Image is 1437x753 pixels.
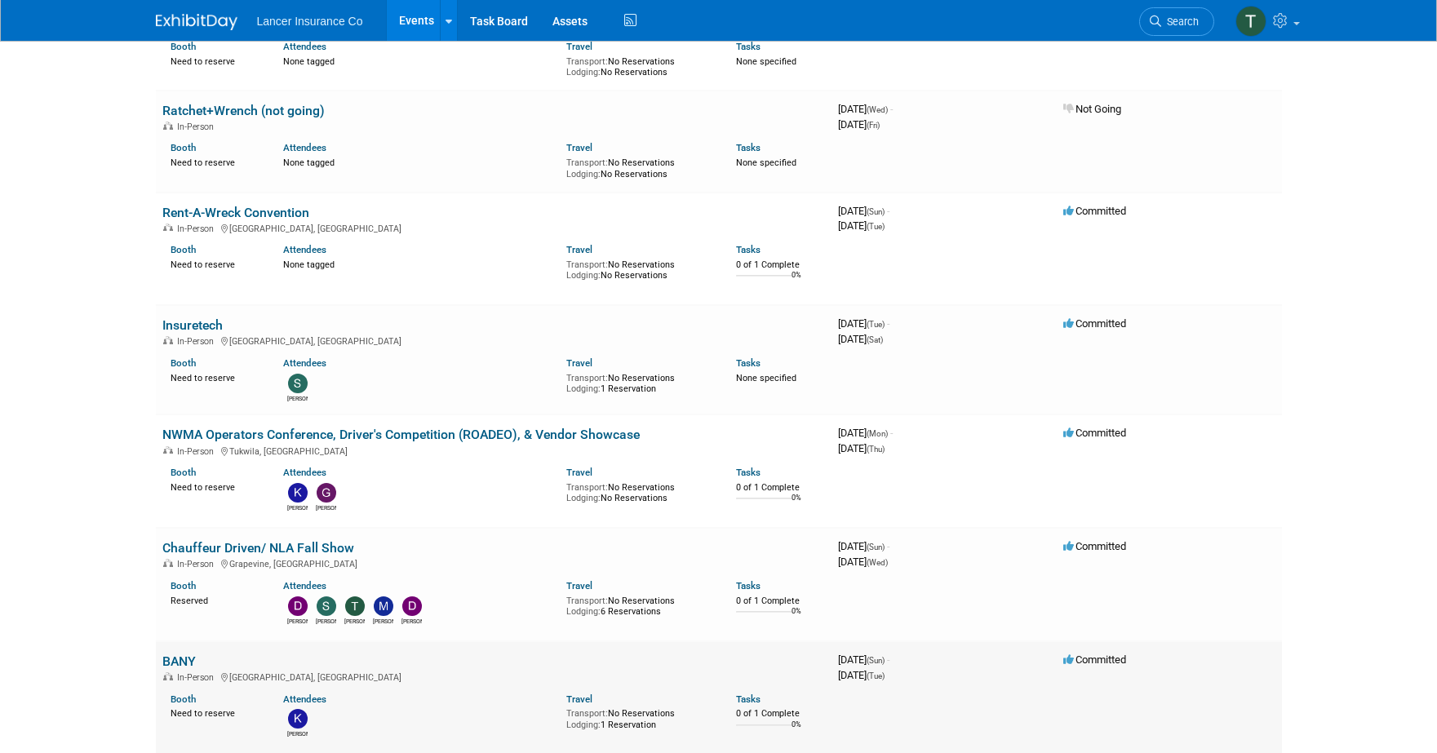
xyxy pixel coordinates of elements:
[736,467,761,478] a: Tasks
[283,357,326,369] a: Attendees
[162,653,196,669] a: BANY
[838,540,889,552] span: [DATE]
[867,671,885,680] span: (Tue)
[171,53,259,68] div: Need to reserve
[401,616,422,626] div: Dana Turilli
[162,317,223,333] a: Insuretech
[867,121,880,130] span: (Fri)
[171,467,196,478] a: Booth
[867,335,883,344] span: (Sat)
[566,169,601,179] span: Lodging:
[566,493,601,503] span: Lodging:
[566,596,608,606] span: Transport:
[1063,205,1126,217] span: Committed
[177,336,219,347] span: In-Person
[566,606,601,617] span: Lodging:
[171,357,196,369] a: Booth
[283,154,554,169] div: None tagged
[163,446,173,454] img: In-Person Event
[736,244,761,255] a: Tasks
[177,672,219,683] span: In-Person
[736,56,796,67] span: None specified
[566,259,608,270] span: Transport:
[373,616,393,626] div: Matt Mushorn
[838,103,893,115] span: [DATE]
[283,693,326,705] a: Attendees
[566,157,608,168] span: Transport:
[1063,103,1121,115] span: Not Going
[838,442,885,454] span: [DATE]
[162,221,825,234] div: [GEOGRAPHIC_DATA], [GEOGRAPHIC_DATA]
[171,592,259,607] div: Reserved
[887,205,889,217] span: -
[162,540,354,556] a: Chauffeur Driven/ NLA Fall Show
[838,669,885,681] span: [DATE]
[171,705,259,720] div: Need to reserve
[288,374,308,393] img: Steven O'Shea
[867,207,885,216] span: (Sun)
[566,467,592,478] a: Travel
[171,370,259,384] div: Need to reserve
[1161,16,1199,28] span: Search
[736,41,761,52] a: Tasks
[566,256,712,281] div: No Reservations No Reservations
[1139,7,1214,36] a: Search
[792,271,801,293] td: 0%
[867,429,888,438] span: (Mon)
[838,205,889,217] span: [DATE]
[566,244,592,255] a: Travel
[283,580,326,591] a: Attendees
[566,154,712,179] div: No Reservations No Reservations
[287,729,308,738] div: Kenneth Anthony
[163,672,173,680] img: In-Person Event
[317,483,336,503] img: Genevieve Clayton
[171,142,196,153] a: Booth
[162,334,825,347] div: [GEOGRAPHIC_DATA], [GEOGRAPHIC_DATA]
[288,709,308,729] img: Kenneth Anthony
[792,720,801,742] td: 0%
[1063,317,1126,330] span: Committed
[162,103,325,118] a: Ratchet+Wrench (not going)
[566,383,601,394] span: Lodging:
[566,142,592,153] a: Travel
[838,219,885,232] span: [DATE]
[1063,427,1126,439] span: Committed
[838,333,883,345] span: [DATE]
[163,336,173,344] img: In-Person Event
[867,558,888,567] span: (Wed)
[162,670,825,683] div: [GEOGRAPHIC_DATA], [GEOGRAPHIC_DATA]
[867,656,885,665] span: (Sun)
[171,244,196,255] a: Booth
[257,15,363,28] span: Lancer Insurance Co
[566,592,712,618] div: No Reservations 6 Reservations
[287,503,308,512] div: Kimberlee Bissegger
[736,373,796,383] span: None specified
[566,482,608,493] span: Transport:
[171,693,196,705] a: Booth
[566,270,601,281] span: Lodging:
[402,596,422,616] img: Dana Turilli
[887,540,889,552] span: -
[566,56,608,67] span: Transport:
[163,122,173,130] img: In-Person Event
[736,482,825,494] div: 0 of 1 Complete
[156,14,237,30] img: ExhibitDay
[288,596,308,616] img: Dennis Kelly
[838,118,880,131] span: [DATE]
[283,467,326,478] a: Attendees
[736,708,825,720] div: 0 of 1 Complete
[345,596,365,616] img: Terrence Forrest
[867,105,888,114] span: (Wed)
[566,479,712,504] div: No Reservations No Reservations
[283,41,326,52] a: Attendees
[317,596,336,616] img: Steven O'Shea
[162,556,825,569] div: Grapevine, [GEOGRAPHIC_DATA]
[283,53,554,68] div: None tagged
[1063,540,1126,552] span: Committed
[887,653,889,666] span: -
[890,103,893,115] span: -
[566,53,712,78] div: No Reservations No Reservations
[867,543,885,551] span: (Sun)
[288,483,308,503] img: Kimberlee Bissegger
[838,556,888,568] span: [DATE]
